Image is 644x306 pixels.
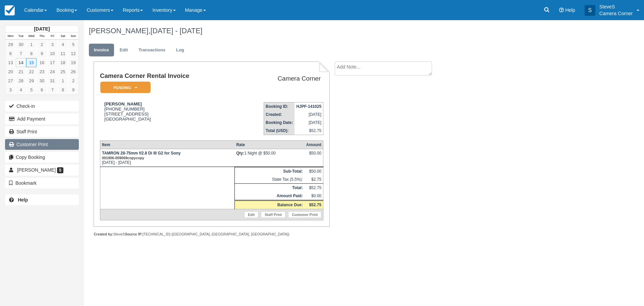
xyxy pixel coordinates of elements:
a: Log [171,44,189,57]
th: Item [100,141,234,149]
td: $52.75 [294,127,323,135]
a: Staff Print [261,211,285,218]
a: Transactions [133,44,170,57]
a: 1 [26,40,37,49]
strong: TAMRON 28-75mm f/2.8 Di III G2 for Sony [102,151,181,160]
a: 9 [37,49,47,58]
strong: Created by: [94,232,113,236]
a: Pending [100,81,148,94]
a: 7 [47,85,58,94]
a: 28 [16,76,26,85]
a: 5 [68,40,78,49]
a: 14 [16,58,26,67]
h1: Camera Corner Rental Invoice [100,73,234,80]
a: 13 [5,58,16,67]
th: Sun [68,33,78,40]
b: Help [18,197,28,203]
a: Help [5,194,79,205]
span: [PERSON_NAME] [17,167,56,173]
th: Tue [16,33,26,40]
th: Total: [234,184,305,192]
span: Help [565,7,575,13]
em: Pending [100,82,151,93]
a: 30 [16,40,26,49]
a: 16 [37,58,47,67]
a: 4 [16,85,26,94]
a: 17 [47,58,58,67]
a: 26 [68,67,78,76]
a: 19 [68,58,78,67]
td: State Tax (5.5%): [234,175,305,184]
span: [DATE] - [DATE] [150,27,202,35]
td: $2.75 [305,175,323,184]
th: Fri [47,33,58,40]
th: Booking Date: [264,119,295,127]
a: 9 [68,85,78,94]
a: Staff Print [5,126,79,137]
h2: Camera Corner [236,75,321,82]
a: 11 [58,49,68,58]
a: 8 [58,85,68,94]
td: 1 Night @ $50.00 [234,149,305,167]
i: Help [559,8,564,12]
td: $0.00 [305,192,323,201]
button: Copy Booking [5,152,79,163]
a: 2 [68,76,78,85]
a: 31 [47,76,58,85]
button: Check-in [5,101,79,112]
th: Created: [264,111,295,119]
a: Invoice [89,44,114,57]
th: Sat [58,33,68,40]
p: Camera Corner [599,10,633,17]
th: Thu [37,33,47,40]
th: Sub-Total: [234,167,305,176]
th: Booking ID: [264,102,295,111]
a: 5 [26,85,37,94]
a: 1 [58,76,68,85]
th: Balance Due: [234,201,305,209]
a: 18 [58,58,68,67]
div: [PHONE_NUMBER] [STREET_ADDRESS] [GEOGRAPHIC_DATA] [100,101,234,130]
td: [DATE] [294,111,323,119]
a: 24 [47,67,58,76]
button: Add Payment [5,114,79,124]
a: 3 [47,40,58,49]
a: 23 [37,67,47,76]
a: 27 [5,76,16,85]
th: Wed [26,33,37,40]
img: checkfront-main-nav-mini-logo.png [5,5,15,15]
a: Customer Print [5,139,79,150]
a: 15 [26,58,37,67]
a: 21 [16,67,26,76]
h1: [PERSON_NAME], [89,27,562,35]
span: 5 [57,167,63,173]
a: 12 [68,49,78,58]
strong: [PERSON_NAME] [104,101,142,106]
a: Edit [244,211,258,218]
a: 8 [26,49,37,58]
a: 6 [37,85,47,94]
strong: $52.75 [309,203,321,207]
a: [PERSON_NAME] 5 [5,165,79,175]
a: 20 [5,67,16,76]
a: 2 [37,40,47,49]
a: Customer Print [288,211,321,218]
th: Amount [305,141,323,149]
a: 4 [58,40,68,49]
th: Total (USD): [264,127,295,135]
div: SteveS [TECHNICAL_ID] ([GEOGRAPHIC_DATA], [GEOGRAPHIC_DATA], [GEOGRAPHIC_DATA]) [94,232,329,237]
th: Mon [5,33,16,40]
a: 7 [16,49,26,58]
td: [DATE] - [DATE] [100,149,234,167]
p: SteveS [599,3,633,10]
th: Rate [234,141,305,149]
strong: Source IP: [125,232,143,236]
a: 3 [5,85,16,94]
th: Amount Paid: [234,192,305,201]
a: 6 [5,49,16,58]
div: $50.00 [306,151,321,161]
strong: [DATE] [34,26,50,32]
a: 25 [58,67,68,76]
a: 10 [47,49,58,58]
small: 001906-009069copycopy [102,156,144,160]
